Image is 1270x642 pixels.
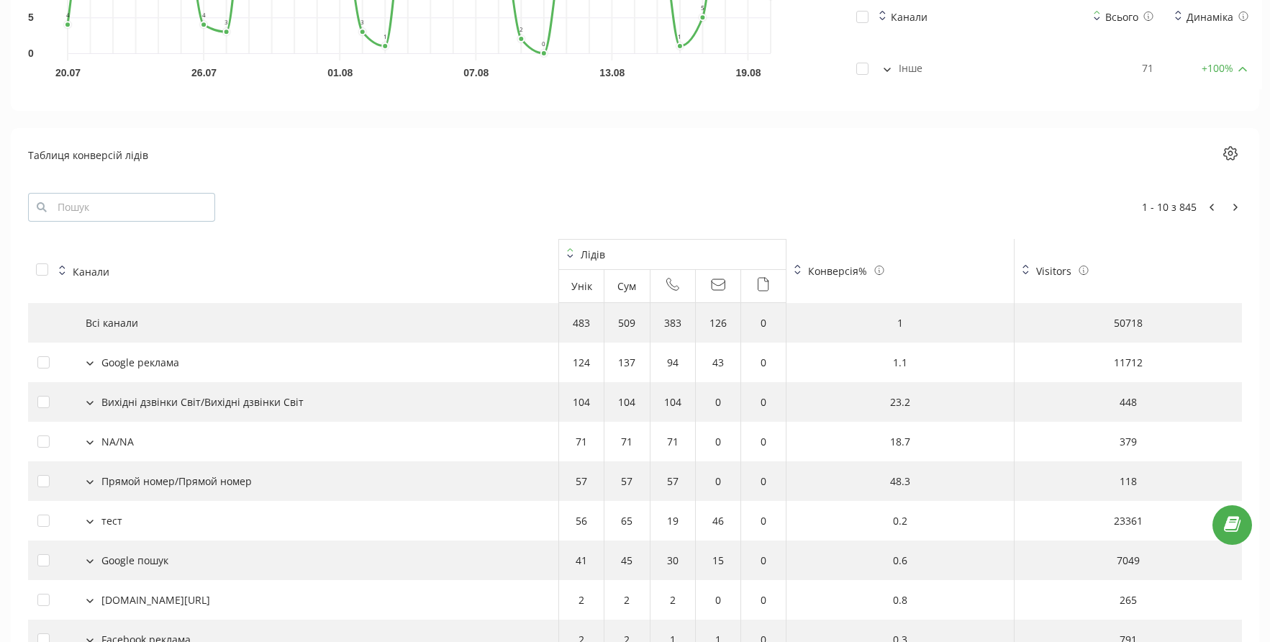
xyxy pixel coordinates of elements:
[559,501,604,541] td: 56
[741,382,786,422] td: 0
[650,343,696,382] td: 94
[786,303,1014,343] td: 1
[559,239,786,270] th: Лідів
[101,394,304,410] div: Вихідні дзвінки Світ/Вихідні дзвінки Світ
[604,303,650,343] td: 509
[696,580,741,620] td: 0
[808,263,867,279] div: Конверсія %
[360,18,364,26] text: 3
[384,32,387,40] text: 1
[542,40,545,48] text: 0
[786,343,1014,382] td: 1.1
[678,32,681,40] text: 1
[28,193,215,222] input: Пошук
[559,541,604,580] td: 41
[1202,61,1233,76] span: + 100 %
[599,67,625,78] text: 13.08
[741,501,786,541] td: 0
[1094,9,1153,24] div: Всього
[559,580,604,620] td: 2
[101,553,168,568] div: Google пошук
[559,303,604,343] td: 483
[101,434,134,449] div: NA/NA
[786,541,1014,580] td: 0.6
[650,382,696,422] td: 104
[786,422,1014,461] td: 18.7
[559,382,604,422] td: 104
[86,315,138,330] div: Всі канали
[463,67,489,78] text: 07.08
[202,11,206,19] text: 4
[327,67,353,78] text: 01.08
[696,501,741,541] td: 46
[559,270,604,303] th: Унік
[650,461,696,501] td: 57
[28,48,34,59] text: 0
[1015,343,1242,382] td: 11712
[559,343,604,382] td: 124
[1015,422,1242,461] td: 379
[786,501,1014,541] td: 0.2
[741,343,786,382] td: 0
[741,580,786,620] td: 0
[696,541,741,580] td: 15
[1015,501,1242,541] td: 23361
[696,422,741,461] td: 0
[604,501,650,541] td: 65
[1175,9,1248,24] div: Динаміка
[224,18,228,26] text: 3
[650,541,696,580] td: 30
[55,67,81,78] text: 20.07
[559,461,604,501] td: 57
[891,9,927,24] div: Канали
[28,239,559,303] th: Канали
[1036,263,1071,279] div: Visitors
[604,541,650,580] td: 45
[856,61,1072,76] div: Інше
[559,422,604,461] td: 71
[66,11,70,19] text: 4
[786,461,1014,501] td: 48.3
[604,422,650,461] td: 71
[741,303,786,343] td: 0
[1015,303,1242,343] td: 50718
[650,580,696,620] td: 2
[650,501,696,541] td: 19
[741,422,786,461] td: 0
[1015,541,1242,580] td: 7049
[604,461,650,501] td: 57
[650,303,696,343] td: 383
[741,461,786,501] td: 0
[696,343,741,382] td: 43
[101,474,252,489] div: Прямой номер/Прямой номер
[696,382,741,422] td: 0
[786,580,1014,620] td: 0.8
[1015,461,1242,501] td: 118
[650,422,696,461] td: 71
[28,12,34,23] text: 5
[604,580,650,620] td: 2
[701,4,704,12] text: 5
[604,270,650,303] th: Сум
[1142,200,1242,214] div: 1 - 10 з 845
[604,343,650,382] td: 137
[696,303,741,343] td: 126
[1015,382,1242,422] td: 448
[101,513,122,528] div: тест
[604,382,650,422] td: 104
[28,148,148,163] div: Таблиця конверсій лідів
[1094,61,1153,76] div: 71
[191,67,217,78] text: 26.07
[696,461,741,501] td: 0
[101,592,210,607] div: [DOMAIN_NAME][URL]
[1015,580,1242,620] td: 265
[520,25,523,33] text: 2
[786,382,1014,422] td: 23.2
[101,355,179,370] div: Google реклама
[741,541,786,580] td: 0
[735,67,761,78] text: 19.08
